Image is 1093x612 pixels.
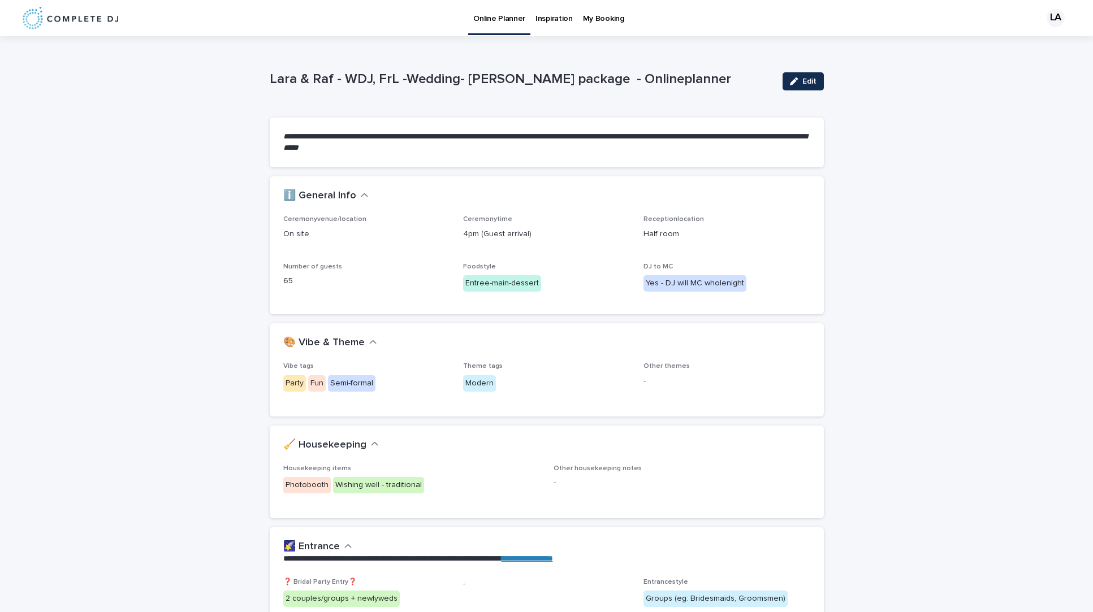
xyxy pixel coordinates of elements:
[283,465,351,472] span: Housekeeping items
[554,465,642,472] span: Other housekeeping notes
[1047,9,1065,27] div: LA
[283,216,366,223] span: venue/location
[283,579,357,585] span: ❓ Bridal Party Entry❓
[308,375,326,392] div: Fun
[463,216,512,223] span: time
[283,439,366,452] h2: 🧹 Housekeeping
[283,591,400,607] div: 2 couples/groups + newlyweds
[643,375,810,387] p: -
[283,275,450,287] p: 65
[463,363,503,370] span: Theme tags
[783,72,824,90] button: Edit
[463,578,630,590] p: -
[283,363,314,370] span: Vibe tags
[283,541,340,553] h2: 🌠 Entrance
[643,216,704,223] span: location
[283,477,331,493] div: Photobooth
[283,337,365,349] h2: 🎨 Vibe & Theme
[643,579,688,585] span: style
[283,190,356,202] h2: ℹ️ General Info
[463,275,541,292] div: Entree-main-dessert
[283,439,379,452] button: 🧹 Housekeeping
[463,375,496,392] div: Modern
[643,591,788,607] div: Groups (eg: Bridesmaids, Groomsmen)
[23,7,118,29] img: 8nP3zCmvR2aWrOmylPw8
[283,190,369,202] button: ℹ️ General Info
[643,275,746,292] div: Yes - DJ will MC whole
[283,541,352,553] button: 🌠 Entrance
[643,363,690,370] span: Other themes
[270,71,774,88] p: Lara & Raf - WDJ, FrL - - [PERSON_NAME] package - Online
[554,477,810,489] p: -
[802,77,816,85] span: Edit
[283,263,342,270] span: Number of guests
[463,263,496,270] span: style
[643,263,673,270] span: DJ to MC
[333,477,424,493] div: Wishing well - traditional
[283,228,450,240] p: On site
[463,228,630,240] p: 4pm (Guest arrival)
[283,375,306,392] div: Party
[328,375,375,392] div: Semi-formal
[643,228,810,240] p: Half room
[283,337,377,349] button: 🎨 Vibe & Theme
